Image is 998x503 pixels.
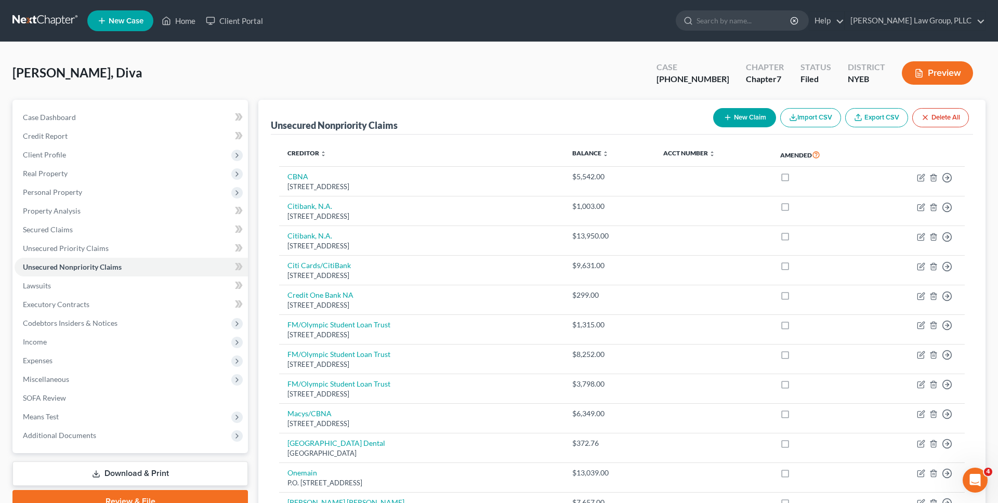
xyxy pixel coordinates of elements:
a: Acct Number unfold_more [663,149,715,157]
span: Additional Documents [23,431,96,440]
a: FM/Olympic Student Loan Trust [287,350,390,359]
div: $13,039.00 [572,468,646,478]
span: Personal Property [23,188,82,196]
div: [STREET_ADDRESS] [287,241,556,251]
a: Citibank, N.A. [287,202,332,210]
a: Unsecured Priority Claims [15,239,248,258]
div: [STREET_ADDRESS] [287,182,556,192]
div: [PHONE_NUMBER] [656,73,729,85]
a: Citibank, N.A. [287,231,332,240]
a: Credit One Bank NA [287,290,353,299]
span: 4 [984,468,992,476]
span: Real Property [23,169,68,178]
div: $372.76 [572,438,646,448]
div: $5,542.00 [572,171,646,182]
div: District [848,61,885,73]
a: [PERSON_NAME] Law Group, PLLC [845,11,985,30]
span: Income [23,337,47,346]
a: Home [156,11,201,30]
div: [GEOGRAPHIC_DATA] [287,448,556,458]
button: Preview [902,61,973,85]
a: CBNA [287,172,308,181]
div: Filed [800,73,831,85]
div: [STREET_ADDRESS] [287,330,556,340]
div: $13,950.00 [572,231,646,241]
i: unfold_more [602,151,609,157]
div: [STREET_ADDRESS] [287,271,556,281]
a: Download & Print [12,461,248,486]
span: [PERSON_NAME], Diva [12,65,142,80]
span: Executory Contracts [23,300,89,309]
span: Secured Claims [23,225,73,234]
div: [STREET_ADDRESS] [287,300,556,310]
div: $8,252.00 [572,349,646,360]
a: Balance unfold_more [572,149,609,157]
span: Miscellaneous [23,375,69,383]
span: SOFA Review [23,393,66,402]
a: Case Dashboard [15,108,248,127]
span: Means Test [23,412,59,421]
a: FM/Olympic Student Loan Trust [287,379,390,388]
div: $6,349.00 [572,408,646,419]
a: Client Portal [201,11,268,30]
span: Property Analysis [23,206,81,215]
span: Expenses [23,356,52,365]
a: Executory Contracts [15,295,248,314]
button: Import CSV [780,108,841,127]
div: $9,631.00 [572,260,646,271]
div: [STREET_ADDRESS] [287,211,556,221]
span: Credit Report [23,131,68,140]
span: Codebtors Insiders & Notices [23,319,117,327]
i: unfold_more [709,151,715,157]
span: 7 [777,74,781,84]
input: Search by name... [697,11,792,30]
a: Unsecured Nonpriority Claims [15,258,248,276]
iframe: Intercom live chat [963,468,988,493]
div: $1,315.00 [572,320,646,330]
div: Chapter [746,73,784,85]
a: Property Analysis [15,202,248,220]
div: $3,798.00 [572,379,646,389]
a: Citi Cards/CitiBank [287,261,351,270]
div: NYEB [848,73,885,85]
button: Delete All [912,108,969,127]
i: unfold_more [320,151,326,157]
a: Help [809,11,844,30]
a: Secured Claims [15,220,248,239]
button: New Claim [713,108,776,127]
a: Lawsuits [15,276,248,295]
div: P.O. [STREET_ADDRESS] [287,478,556,488]
th: Amended [772,143,869,167]
a: Macys/CBNA [287,409,332,418]
div: $299.00 [572,290,646,300]
a: Onemain [287,468,317,477]
div: [STREET_ADDRESS] [287,389,556,399]
span: Client Profile [23,150,66,159]
div: $1,003.00 [572,201,646,211]
a: Credit Report [15,127,248,145]
div: [STREET_ADDRESS] [287,360,556,369]
span: Case Dashboard [23,113,76,122]
a: Export CSV [845,108,908,127]
span: Lawsuits [23,281,51,290]
a: FM/Olympic Student Loan Trust [287,320,390,329]
a: SOFA Review [15,389,248,407]
div: Case [656,61,729,73]
div: Chapter [746,61,784,73]
span: Unsecured Nonpriority Claims [23,262,122,271]
span: Unsecured Priority Claims [23,244,109,253]
div: Status [800,61,831,73]
div: [STREET_ADDRESS] [287,419,556,429]
div: Unsecured Nonpriority Claims [271,119,398,131]
a: [GEOGRAPHIC_DATA] Dental [287,439,385,447]
span: New Case [109,17,143,25]
a: Creditor unfold_more [287,149,326,157]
